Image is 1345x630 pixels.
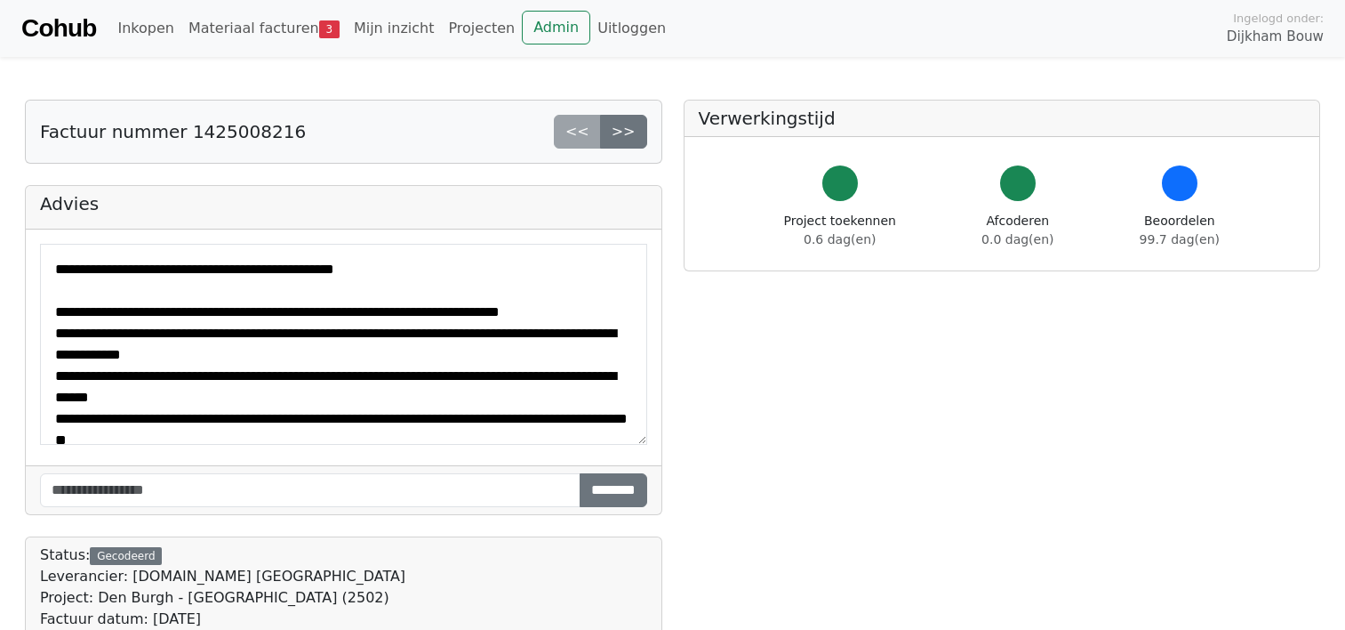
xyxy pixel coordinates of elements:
[590,11,673,46] a: Uitloggen
[21,7,96,50] a: Cohub
[699,108,1306,129] h5: Verwerkingstijd
[40,609,405,630] div: Factuur datum: [DATE]
[181,11,347,46] a: Materiaal facturen3
[90,547,162,565] div: Gecodeerd
[40,193,647,214] h5: Advies
[784,212,896,249] div: Project toekennen
[319,20,340,38] span: 3
[40,587,405,609] div: Project: Den Burgh - [GEOGRAPHIC_DATA] (2502)
[1140,212,1220,249] div: Beoordelen
[804,232,876,246] span: 0.6 dag(en)
[1227,27,1324,47] span: Dijkham Bouw
[1233,10,1324,27] span: Ingelogd onder:
[522,11,590,44] a: Admin
[110,11,180,46] a: Inkopen
[441,11,522,46] a: Projecten
[981,232,1053,246] span: 0.0 dag(en)
[40,121,306,142] h5: Factuur nummer 1425008216
[600,115,647,149] a: >>
[981,212,1053,249] div: Afcoderen
[40,566,405,587] div: Leverancier: [DOMAIN_NAME] [GEOGRAPHIC_DATA]
[1140,232,1220,246] span: 99.7 dag(en)
[347,11,442,46] a: Mijn inzicht
[40,545,405,630] div: Status:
